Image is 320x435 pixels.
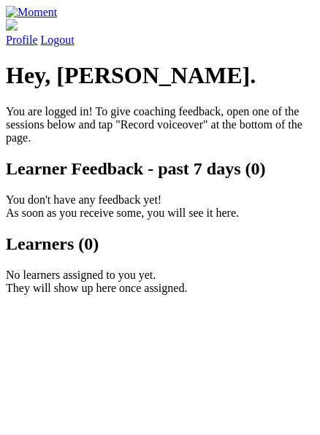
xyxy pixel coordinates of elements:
[41,34,75,46] a: Logout
[6,269,314,295] p: No learners assigned to you yet. They will show up here once assigned.
[6,19,18,31] img: default_avatar-b4e2223d03051bc43aaaccfb402a43260a3f17acc7fafc1603fdf008d6cba3c9.png
[6,105,314,145] p: You are logged in! To give coaching feedback, open one of the sessions below and tap "Record voic...
[6,62,314,89] h1: Hey, [PERSON_NAME].
[6,193,314,220] p: You don't have any feedback yet! As soon as you receive some, you will see it here.
[6,19,314,46] a: Profile
[6,159,314,179] h2: Learner Feedback - past 7 days (0)
[6,6,57,19] img: Moment
[6,234,314,254] h2: Learners (0)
